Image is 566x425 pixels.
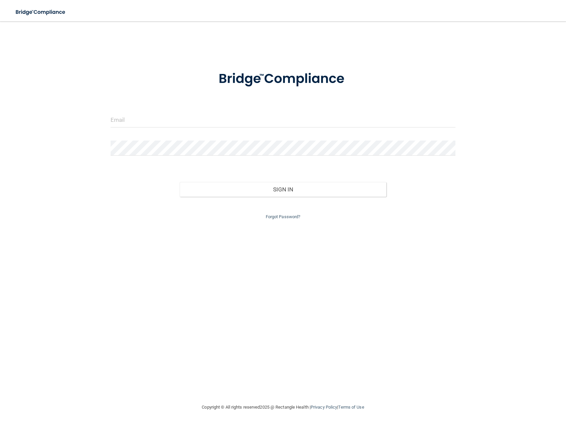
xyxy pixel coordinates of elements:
img: bridge_compliance_login_screen.278c3ca4.svg [205,62,361,96]
img: bridge_compliance_login_screen.278c3ca4.svg [10,5,72,19]
a: Privacy Policy [311,405,337,410]
input: Email [111,112,456,127]
a: Forgot Password? [266,214,301,219]
a: Terms of Use [338,405,364,410]
div: Copyright © All rights reserved 2025 @ Rectangle Health | | [161,397,405,418]
button: Sign In [180,182,387,197]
